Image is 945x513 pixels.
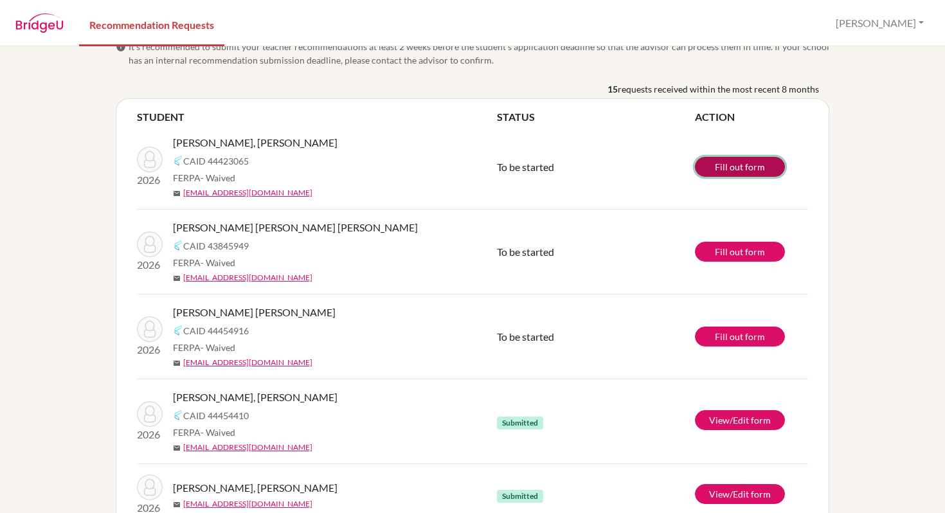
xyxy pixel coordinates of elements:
[137,427,163,442] p: 2026
[173,240,183,251] img: Common App logo
[201,257,235,268] span: - Waived
[695,410,785,430] a: View/Edit form
[15,14,64,33] img: BridgeU logo
[173,274,181,282] span: mail
[137,231,163,257] img: Gomez Rizo, Natalia Maria Engracia
[173,426,235,439] span: FERPA
[183,272,312,283] a: [EMAIL_ADDRESS][DOMAIN_NAME]
[173,190,181,197] span: mail
[183,324,249,337] span: CAID 44454916
[137,257,163,273] p: 2026
[173,341,235,354] span: FERPA
[201,427,235,438] span: - Waived
[137,316,163,342] img: Rodriguez Gutierrez, Luis David
[183,409,249,422] span: CAID 44454410
[497,161,554,173] span: To be started
[173,325,183,336] img: Common App logo
[137,172,163,188] p: 2026
[183,442,312,453] a: [EMAIL_ADDRESS][DOMAIN_NAME]
[173,171,235,184] span: FERPA
[695,327,785,346] a: Fill out form
[497,109,695,125] th: STATUS
[116,42,126,52] span: info
[173,256,235,269] span: FERPA
[137,474,163,500] img: Barquero Rocha, Harel Kalet
[497,417,543,429] span: Submitted
[173,480,337,496] span: [PERSON_NAME], [PERSON_NAME]
[173,359,181,367] span: mail
[607,82,618,96] b: 15
[137,342,163,357] p: 2026
[201,342,235,353] span: - Waived
[695,484,785,504] a: View/Edit form
[173,305,336,320] span: [PERSON_NAME] [PERSON_NAME]
[497,330,554,343] span: To be started
[79,2,224,46] a: Recommendation Requests
[183,239,249,253] span: CAID 43845949
[173,220,418,235] span: [PERSON_NAME] [PERSON_NAME] [PERSON_NAME]
[201,172,235,183] span: - Waived
[129,40,829,67] span: It’s recommended to submit your teacher recommendations at least 2 weeks before the student’s app...
[137,401,163,427] img: Ortiz Stoessel, Sebastian Jose
[695,242,785,262] a: Fill out form
[173,135,337,150] span: [PERSON_NAME], [PERSON_NAME]
[173,501,181,509] span: mail
[137,109,497,125] th: STUDENT
[830,11,930,35] button: [PERSON_NAME]
[497,490,543,503] span: Submitted
[173,156,183,166] img: Common App logo
[183,187,312,199] a: [EMAIL_ADDRESS][DOMAIN_NAME]
[173,444,181,452] span: mail
[173,390,337,405] span: [PERSON_NAME], [PERSON_NAME]
[173,410,183,420] img: Common App logo
[618,82,819,96] span: requests received within the most recent 8 months
[695,157,785,177] a: Fill out form
[183,498,312,510] a: [EMAIL_ADDRESS][DOMAIN_NAME]
[497,246,554,258] span: To be started
[695,109,808,125] th: ACTION
[183,154,249,168] span: CAID 44423065
[183,357,312,368] a: [EMAIL_ADDRESS][DOMAIN_NAME]
[137,147,163,172] img: Delgado Cardenal, Gabriel Alejandro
